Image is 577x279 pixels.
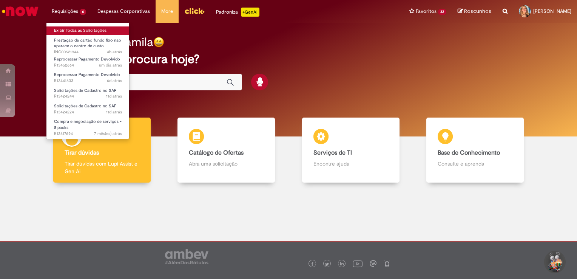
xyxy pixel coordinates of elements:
b: Base de Conhecimento [438,149,500,157]
span: 4h atrás [107,49,122,55]
span: 7 mês(es) atrás [94,131,122,136]
time: 23/08/2025 08:57:46 [107,78,122,84]
a: Exibir Todas as Solicitações [46,26,130,35]
a: Aberto R13424224 : Solicitações de Cadastro no SAP [46,102,130,116]
img: logo_footer_youtube.png [353,259,363,268]
span: R12617694 [54,131,122,137]
button: Iniciar Conversa de Suporte [543,251,566,273]
time: 27/08/2025 14:08:06 [99,62,122,68]
time: 28/08/2025 11:11:55 [107,49,122,55]
p: +GenAi [241,8,259,17]
span: Prestação de cartão fundo fixo nao aparece o centro de custo [54,37,121,49]
p: Abra uma solicitação [189,160,264,167]
span: R13424244 [54,93,122,99]
span: 32 [438,9,446,15]
b: Tirar dúvidas [65,149,99,157]
img: logo_footer_ambev_rotulo_gray.png [165,249,208,264]
span: Despesas Corporativas [97,8,150,15]
img: happy-face.png [153,37,164,48]
img: logo_footer_naosei.png [384,260,390,267]
a: Base de Conhecimento Consulte e aprenda [413,118,538,183]
img: logo_footer_workplace.png [370,260,376,267]
p: Encontre ajuda [313,160,388,167]
time: 06/02/2025 15:57:13 [94,131,122,136]
a: Serviços de TI Encontre ajuda [288,118,413,183]
p: Tirar dúvidas com Lupi Assist e Gen Ai [65,160,139,175]
time: 18/08/2025 11:10:31 [106,109,122,115]
p: Consulte e aprenda [438,160,512,167]
img: logo_footer_twitter.png [325,262,329,266]
span: R13441633 [54,78,122,84]
a: Aberto R12617694 : Compra e negociação de serviços - 8 packs [46,118,130,134]
span: Solicitações de Cadastro no SAP [54,88,117,93]
span: Requisições [52,8,78,15]
a: Tirar dúvidas Tirar dúvidas com Lupi Assist e Gen Ai [40,118,164,183]
div: Padroniza [216,8,259,17]
h2: O que você procura hoje? [57,53,520,66]
span: R13452664 [54,62,122,68]
span: Rascunhos [464,8,491,15]
span: R13424224 [54,109,122,115]
img: click_logo_yellow_360x200.png [184,5,205,17]
img: logo_footer_linkedin.png [340,262,344,267]
img: logo_footer_facebook.png [310,262,314,266]
span: Compra e negociação de serviços - 8 packs [54,119,122,130]
span: Solicitações de Cadastro no SAP [54,103,117,109]
span: [PERSON_NAME] [533,8,571,14]
span: um dia atrás [99,62,122,68]
span: More [161,8,173,15]
a: Aberto INC00521944 : Prestação de cartão fundo fixo nao aparece o centro de custo [46,36,130,53]
time: 18/08/2025 11:13:17 [106,93,122,99]
span: 6 [80,9,86,15]
img: ServiceNow [1,4,40,19]
a: Rascunhos [458,8,491,15]
span: Favoritos [416,8,437,15]
a: Aberto R13452664 : Reprocessar Pagamento Devolvido [46,55,130,69]
b: Serviços de TI [313,149,352,157]
a: Aberto R13441633 : Reprocessar Pagamento Devolvido [46,71,130,85]
span: Reprocessar Pagamento Devolvido [54,56,120,62]
span: Reprocessar Pagamento Devolvido [54,72,120,77]
span: INC00521944 [54,49,122,55]
ul: Requisições [46,23,130,139]
a: Catálogo de Ofertas Abra uma solicitação [164,118,289,183]
b: Catálogo de Ofertas [189,149,244,157]
span: 11d atrás [106,93,122,99]
span: 6d atrás [107,78,122,84]
span: 11d atrás [106,109,122,115]
a: Aberto R13424244 : Solicitações de Cadastro no SAP [46,87,130,101]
